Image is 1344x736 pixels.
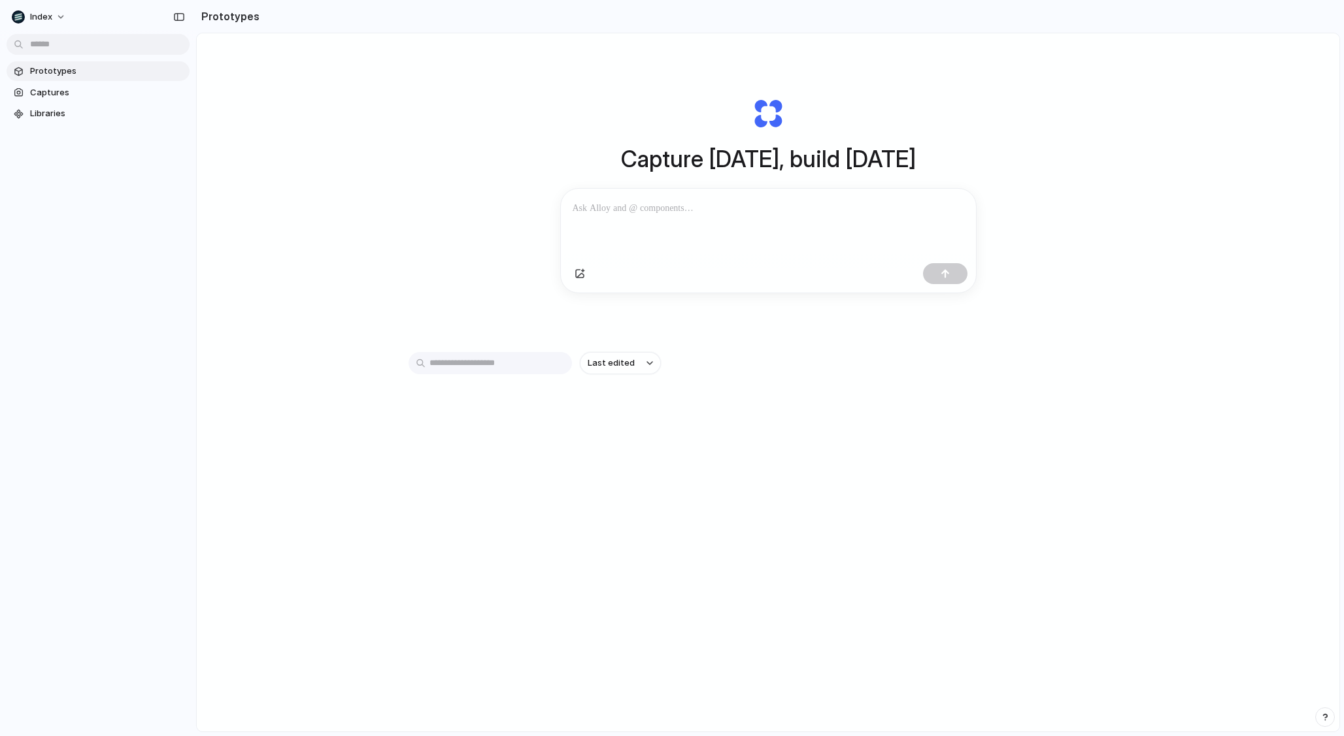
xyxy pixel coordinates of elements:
a: Captures [7,83,190,103]
button: Last edited [580,352,661,374]
a: Prototypes [7,61,190,81]
button: Index [7,7,73,27]
a: Libraries [7,104,190,123]
span: Prototypes [30,65,184,78]
span: Libraries [30,107,184,120]
span: Last edited [588,357,635,370]
span: Index [30,10,52,24]
h2: Prototypes [196,8,260,24]
span: Captures [30,86,184,99]
h1: Capture [DATE], build [DATE] [621,142,916,176]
